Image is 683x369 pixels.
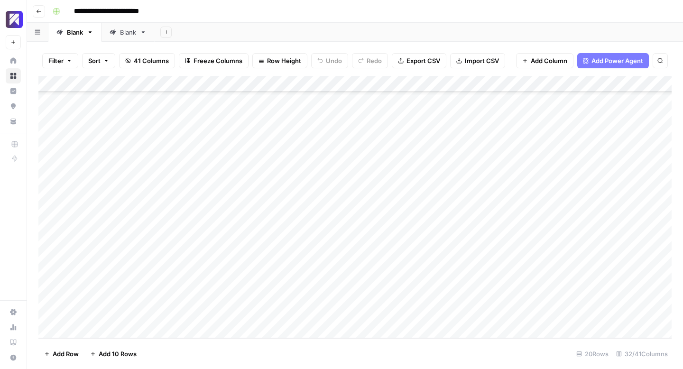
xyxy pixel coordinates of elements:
[120,28,136,37] div: Blank
[53,349,79,359] span: Add Row
[367,56,382,65] span: Redo
[465,56,499,65] span: Import CSV
[82,53,115,68] button: Sort
[42,53,78,68] button: Filter
[84,346,142,361] button: Add 10 Rows
[6,114,21,129] a: Your Data
[6,350,21,365] button: Help + Support
[194,56,242,65] span: Freeze Columns
[572,346,612,361] div: 20 Rows
[531,56,567,65] span: Add Column
[326,56,342,65] span: Undo
[6,53,21,68] a: Home
[406,56,440,65] span: Export CSV
[6,11,23,28] img: Overjet - Test Logo
[311,53,348,68] button: Undo
[67,28,83,37] div: Blank
[48,23,102,42] a: Blank
[252,53,307,68] button: Row Height
[577,53,649,68] button: Add Power Agent
[6,83,21,99] a: Insights
[88,56,101,65] span: Sort
[134,56,169,65] span: 41 Columns
[102,23,155,42] a: Blank
[392,53,446,68] button: Export CSV
[6,320,21,335] a: Usage
[6,99,21,114] a: Opportunities
[267,56,301,65] span: Row Height
[48,56,64,65] span: Filter
[516,53,573,68] button: Add Column
[591,56,643,65] span: Add Power Agent
[6,304,21,320] a: Settings
[6,8,21,31] button: Workspace: Overjet - Test
[99,349,137,359] span: Add 10 Rows
[6,335,21,350] a: Learning Hub
[612,346,672,361] div: 32/41 Columns
[38,346,84,361] button: Add Row
[179,53,249,68] button: Freeze Columns
[352,53,388,68] button: Redo
[6,68,21,83] a: Browse
[119,53,175,68] button: 41 Columns
[450,53,505,68] button: Import CSV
